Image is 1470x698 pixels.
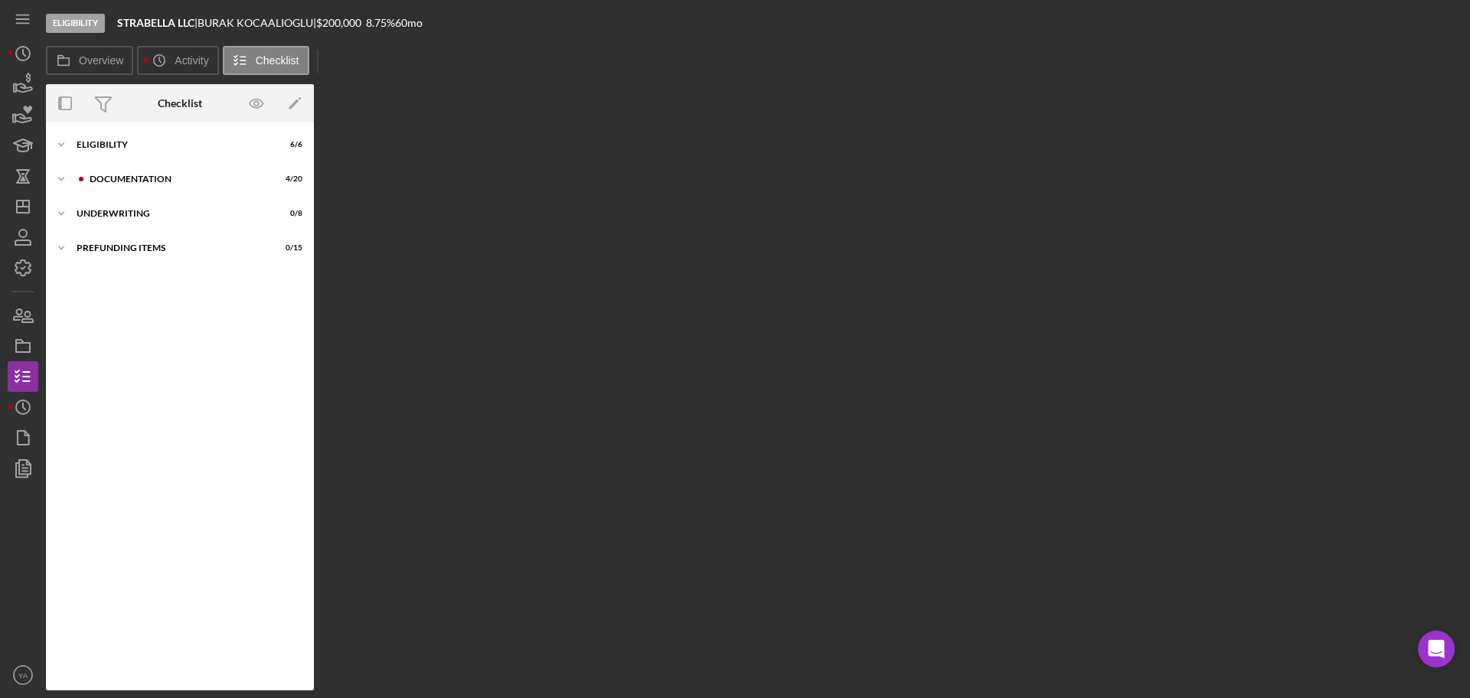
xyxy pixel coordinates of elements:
[79,54,123,67] label: Overview
[46,46,133,75] button: Overview
[275,174,302,184] div: 4 / 20
[175,54,208,67] label: Activity
[137,46,218,75] button: Activity
[256,54,299,67] label: Checklist
[117,16,194,29] b: STRABELLA LLC
[275,140,302,149] div: 6 / 6
[90,174,264,184] div: Documentation
[1418,631,1455,667] div: Open Intercom Messenger
[8,660,38,690] button: YA
[77,243,264,253] div: Prefunding Items
[275,209,302,218] div: 0 / 8
[275,243,302,253] div: 0 / 15
[366,17,395,29] div: 8.75 %
[18,671,28,680] text: YA
[77,140,264,149] div: Eligibility
[46,14,105,33] div: Eligibility
[117,17,198,29] div: |
[77,209,264,218] div: Underwriting
[316,16,361,29] span: $200,000
[395,17,423,29] div: 60 mo
[158,97,202,109] div: Checklist
[223,46,309,75] button: Checklist
[198,17,316,29] div: BURAK KOCAALIOGLU |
